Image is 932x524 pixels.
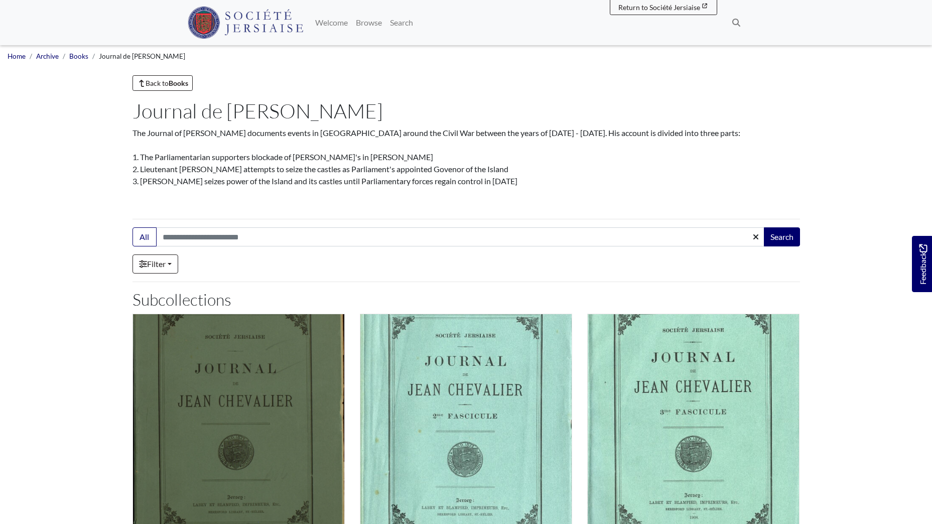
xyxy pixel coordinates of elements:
[169,79,188,87] strong: Books
[132,254,178,274] a: Filter
[386,13,417,33] a: Search
[912,236,932,292] a: Would you like to provide feedback?
[132,127,800,187] p: The Journal of [PERSON_NAME] documents events in [GEOGRAPHIC_DATA] around the Civil War between t...
[311,13,352,33] a: Welcome
[188,4,304,41] a: Société Jersiaise logo
[99,52,185,60] span: Journal de [PERSON_NAME]
[132,290,800,309] h2: Subcollections
[917,244,929,285] span: Feedback
[132,99,800,123] h1: Journal de [PERSON_NAME]
[618,3,700,12] span: Return to Société Jersiaise
[132,75,193,91] a: Back toBooks
[188,7,304,39] img: Société Jersiaise
[69,52,88,60] a: Books
[764,227,800,246] button: Search
[36,52,59,60] a: Archive
[132,227,157,246] button: All
[352,13,386,33] a: Browse
[156,227,765,246] input: Search this collection...
[8,52,26,60] a: Home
